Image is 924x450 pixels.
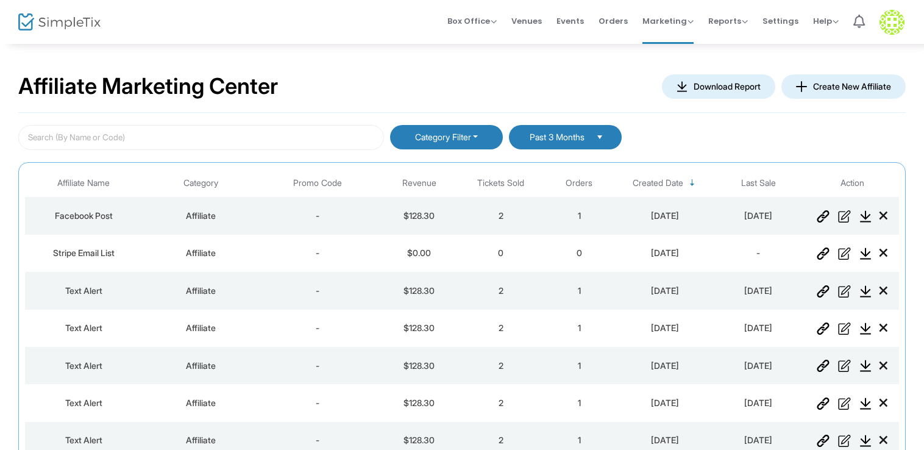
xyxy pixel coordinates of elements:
[57,178,110,188] span: Affiliate Name
[838,248,851,260] img: Edit Affiliate
[651,435,679,445] span: [DATE]
[859,398,872,410] img: Download Report
[65,435,102,445] span: Text Alert
[651,398,679,408] span: [DATE]
[817,323,830,335] img: Get Link
[838,360,851,372] img: Edit Affiliate
[403,210,435,221] span: $128.30
[65,398,102,408] span: Text Alert
[403,435,435,445] span: $128.30
[880,210,887,222] i: Delete Affiliate
[577,248,582,258] span: 0
[838,323,851,335] img: Edit Affiliate
[316,248,319,258] span: -
[817,360,830,372] img: Get Link
[499,435,503,445] span: 2
[651,210,679,221] span: [DATE]
[316,360,319,371] span: -
[744,285,772,296] span: [DATE]
[316,435,319,445] span: -
[817,285,830,298] img: Get Link
[293,178,342,188] span: Promo Code
[403,323,435,333] span: $128.30
[813,15,839,27] span: Help
[651,360,679,371] span: [DATE]
[578,360,581,371] span: 1
[499,323,503,333] span: 2
[65,285,102,296] span: Text Alert
[403,360,435,371] span: $128.30
[781,74,906,99] button: Create New Affiliate
[688,178,697,188] span: Sortable
[499,210,503,221] span: 2
[186,323,216,333] span: Affiliate
[880,285,887,297] i: Delete Affiliate
[186,398,216,408] span: Affiliate
[403,285,435,296] span: $128.30
[708,15,748,27] span: Reports
[591,131,608,143] button: Select
[462,169,540,198] th: Tickets Sold
[186,285,216,296] span: Affiliate
[498,248,503,258] span: 0
[817,398,830,410] img: Get Link
[817,435,830,447] img: Get Link
[316,323,319,333] span: -
[566,178,592,188] span: Orders
[796,81,807,92] img: donwload-icon
[599,5,628,37] span: Orders
[762,5,798,37] span: Settings
[499,360,503,371] span: 2
[65,360,102,371] span: Text Alert
[712,169,806,198] th: Last Sale
[642,15,694,27] span: Marketing
[578,285,581,296] span: 1
[447,15,497,27] span: Box Office
[390,125,503,149] button: Category Filter
[838,285,851,298] img: Edit Affiliate
[578,323,581,333] span: 1
[403,398,435,408] span: $128.30
[55,210,113,221] span: Facebook Post
[880,397,887,409] i: Delete Affiliate
[880,434,887,446] i: Delete Affiliate
[578,210,581,221] span: 1
[53,248,115,258] span: Stripe Email List
[186,360,216,371] span: Affiliate
[183,178,218,188] span: Category
[316,210,319,221] span: -
[880,322,887,334] i: Delete Affiliate
[677,81,688,92] img: donwload-icon
[744,435,772,445] span: [DATE]
[838,398,851,410] img: Edit Affiliate
[186,210,216,221] span: Affiliate
[499,398,503,408] span: 2
[633,178,683,188] span: Created Date
[880,360,887,372] i: Delete Affiliate
[316,285,319,296] span: -
[316,398,319,408] span: -
[817,248,830,260] img: Get Link
[65,323,102,333] span: Text Alert
[756,248,760,258] span: -
[18,73,278,100] h2: Affiliate Marketing Center
[838,210,851,223] img: Edit Affiliate
[744,360,772,371] span: [DATE]
[18,125,384,150] input: Search (By Name or Code)
[805,169,899,198] th: Action
[578,435,581,445] span: 1
[744,398,772,408] span: [DATE]
[859,248,872,260] img: Download Report
[186,248,216,258] span: Affiliate
[556,5,584,37] span: Events
[744,323,772,333] span: [DATE]
[376,169,462,198] th: Revenue
[859,323,872,335] img: Download Report
[859,210,872,223] img: Download Report
[407,248,431,258] span: $0.00
[527,132,586,143] span: Past 3 Months
[744,210,772,221] span: [DATE]
[499,285,503,296] span: 2
[651,323,679,333] span: [DATE]
[859,360,872,372] img: Download Report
